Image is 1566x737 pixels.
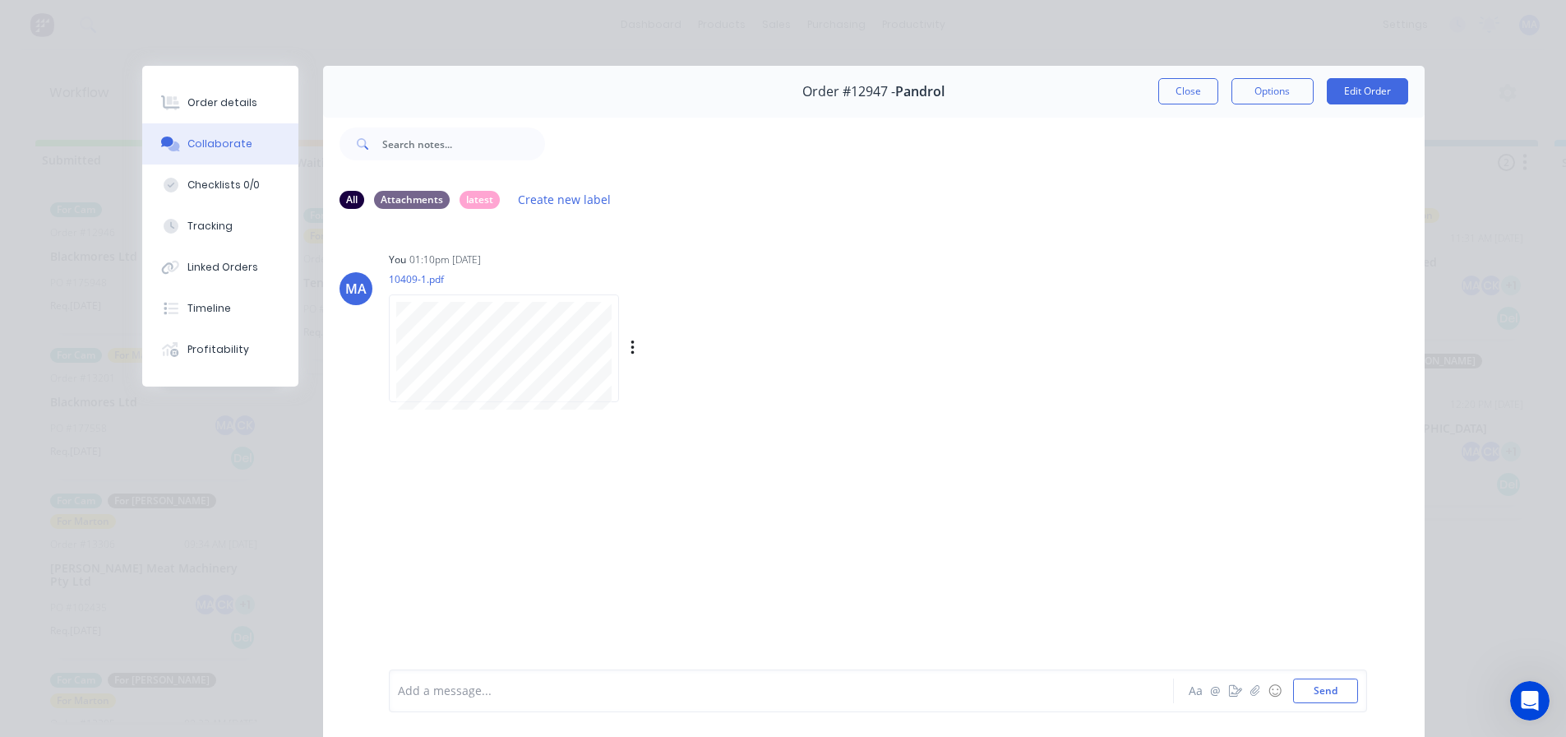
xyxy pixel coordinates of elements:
button: Create new label [510,188,620,211]
button: Linked Orders [142,247,298,288]
button: ☺ [1265,681,1285,701]
button: @ [1206,681,1226,701]
div: Then, click the three dots icon on the Sales Orders dashboard card and select Export to Excel For... [26,144,256,192]
button: Order details [142,82,298,123]
div: All [340,191,364,209]
div: Marton says… [13,436,316,501]
div: thank you [PERSON_NAME]! that is what i was looking for [59,436,316,488]
button: Edit Order [1327,78,1408,104]
div: MA [345,279,367,299]
textarea: Message… [14,504,315,532]
h1: Maricar [80,8,129,21]
p: 10409-1.pdf [389,272,802,286]
button: Send [1293,679,1358,703]
div: You [389,253,406,267]
iframe: Intercom live chat [1510,681,1550,721]
div: Attachments [374,191,450,209]
div: Once exported, you can filter by Customer in Excel to get a detailed breakdown. [26,192,256,241]
div: latest [460,191,500,209]
div: Tracking [187,219,233,234]
div: Profitability [187,342,249,357]
button: Checklists 0/0 [142,165,298,206]
button: go back [11,7,42,38]
div: Timeline [187,301,231,316]
button: Upload attachment [78,539,91,552]
button: Tracking [142,206,298,247]
button: Gif picker [52,539,65,552]
div: Linked Orders [187,260,258,275]
button: Emoji picker [25,539,39,552]
div: Checklists 0/0 [187,178,260,192]
span: Pandrol [895,84,945,100]
button: Options [1231,78,1314,104]
div: thank you [PERSON_NAME]! that is what i was looking for [72,446,303,478]
button: Aa [1186,681,1206,701]
button: Send a message… [282,532,308,559]
div: 01:10pm [DATE] [409,253,481,267]
button: Close [1158,78,1218,104]
img: Profile image for Maricar [47,9,73,35]
button: Collaborate [142,123,298,165]
button: Start recording [104,539,118,552]
div: Close [289,7,318,36]
div: Order details [187,95,257,110]
button: Home [257,7,289,38]
div: Collaborate [187,137,252,151]
span: Order #12947 - [802,84,895,100]
p: Active 45m ago [80,21,164,37]
button: Timeline [142,288,298,329]
input: Search notes... [382,127,545,160]
button: Profitability [142,329,298,370]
